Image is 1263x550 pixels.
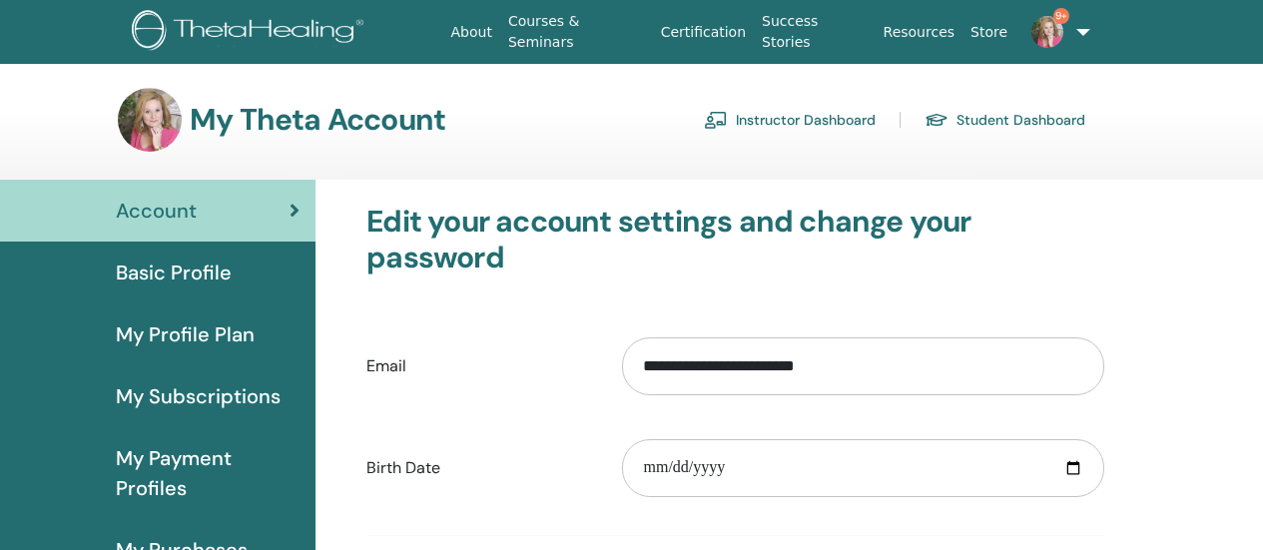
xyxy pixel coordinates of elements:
span: Basic Profile [116,258,232,287]
img: default.jpg [1031,16,1063,48]
img: logo.png [132,10,370,55]
a: Courses & Seminars [500,3,653,61]
a: Student Dashboard [925,104,1085,136]
span: My Payment Profiles [116,443,300,503]
img: default.jpg [118,88,182,152]
span: Account [116,196,197,226]
label: Email [351,347,607,385]
a: Store [962,14,1015,51]
a: Resources [876,14,963,51]
a: Success Stories [754,3,875,61]
a: Instructor Dashboard [704,104,876,136]
h3: My Theta Account [190,102,445,138]
span: 9+ [1053,8,1069,24]
span: My Profile Plan [116,319,255,349]
a: Certification [653,14,754,51]
label: Birth Date [351,449,607,487]
a: About [443,14,500,51]
img: graduation-cap.svg [925,112,948,129]
img: chalkboard-teacher.svg [704,111,728,129]
span: My Subscriptions [116,381,281,411]
h3: Edit your account settings and change your password [366,204,1104,275]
